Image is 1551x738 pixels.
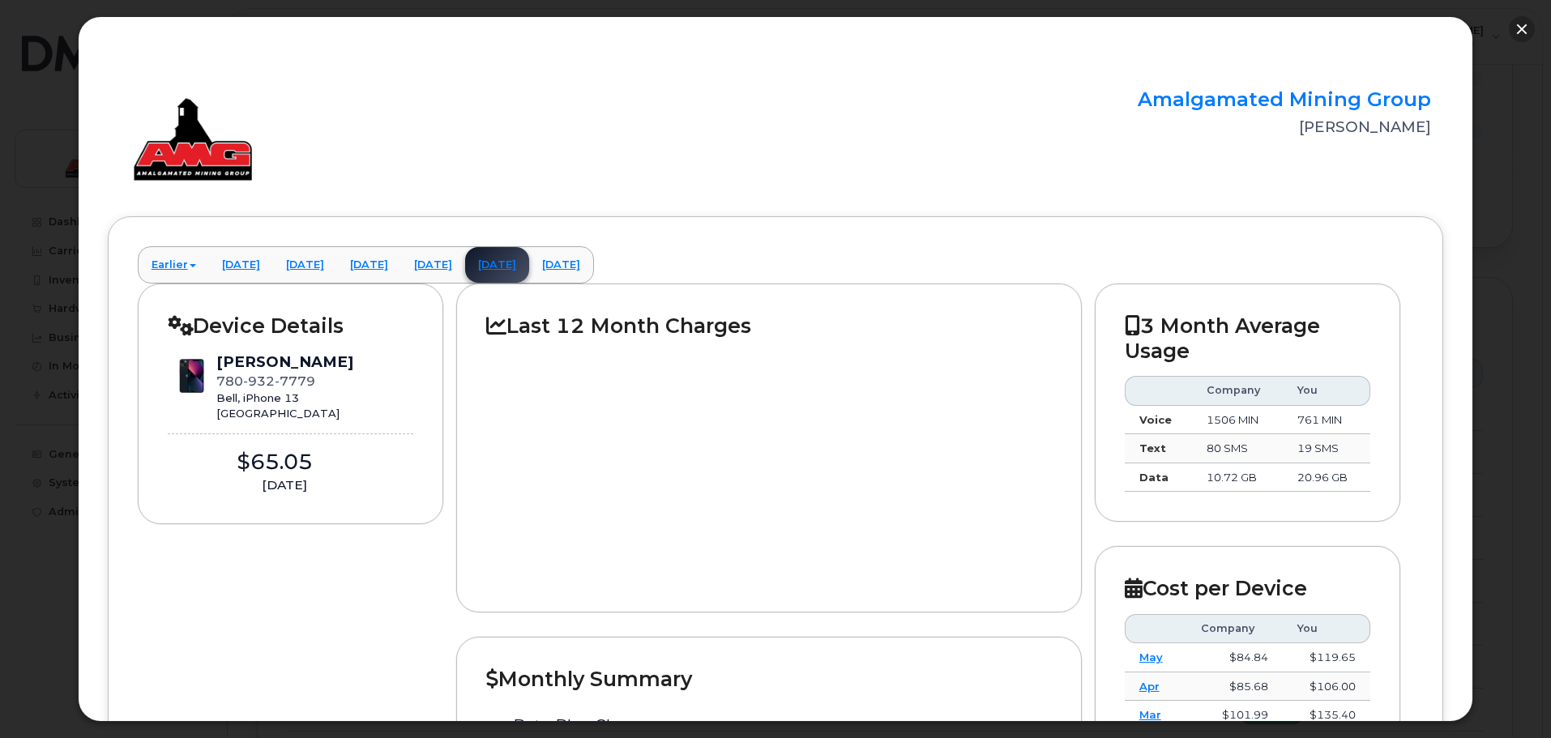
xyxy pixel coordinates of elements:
[513,717,1024,735] h3: Rate Plan Charges
[1139,413,1172,426] strong: Voice
[1186,643,1283,672] td: $84.84
[216,390,353,420] div: Bell, iPhone 13 [GEOGRAPHIC_DATA]
[1139,708,1161,721] a: Mar
[1283,701,1371,730] td: $135.40
[1283,376,1370,405] th: You
[1192,434,1283,463] td: 80 SMS
[1139,680,1160,693] a: Apr
[1283,614,1371,643] th: You
[1192,463,1283,493] td: 10.72 GB
[486,667,1051,691] h2: Monthly Summary
[216,352,353,373] div: [PERSON_NAME]
[1139,442,1166,454] strong: Text
[1192,376,1283,405] th: Company
[1192,406,1283,435] td: 1506 MIN
[168,447,382,477] div: $65.05
[1139,651,1163,663] a: May
[1283,434,1370,463] td: 19 SMS
[1283,643,1371,672] td: $119.65
[1283,406,1370,435] td: 761 MIN
[1186,614,1283,643] th: Company
[1186,701,1283,730] td: $101.99
[1125,576,1371,600] h2: Cost per Device
[168,476,401,494] div: [DATE]
[1283,672,1371,702] td: $106.00
[1186,672,1283,702] td: $85.68
[1139,471,1169,484] strong: Data
[1283,463,1370,493] td: 20.96 GB
[1125,314,1371,363] h2: 3 Month Average Usage
[275,373,315,389] span: 7779
[216,373,315,389] span: 780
